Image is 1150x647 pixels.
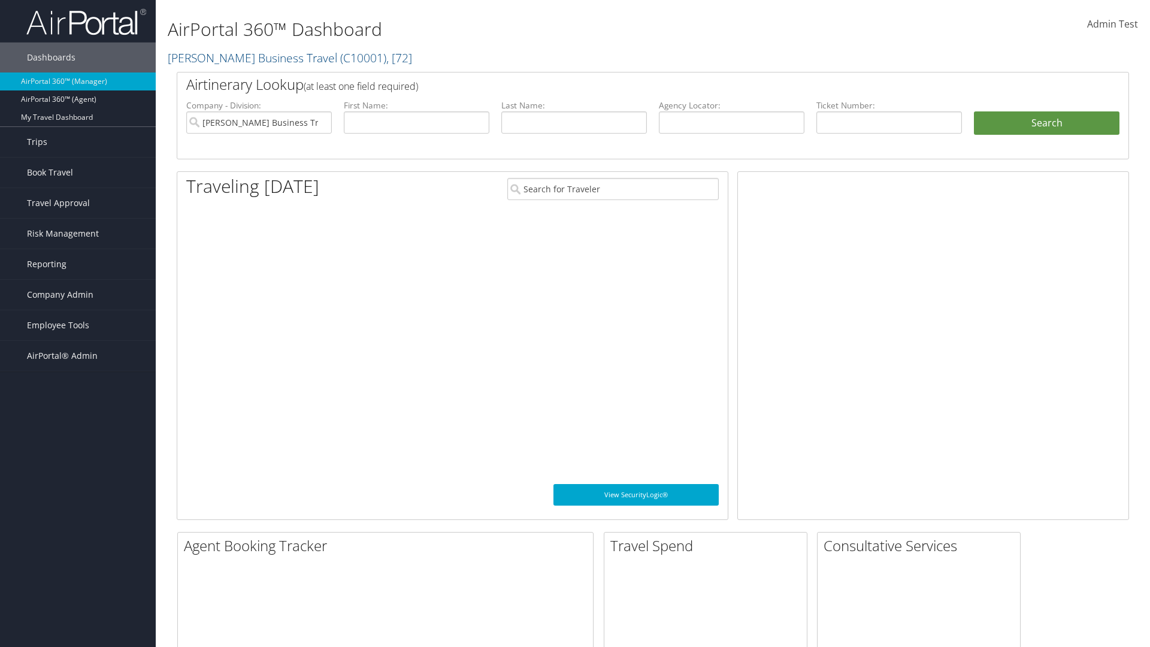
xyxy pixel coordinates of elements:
[27,249,66,279] span: Reporting
[186,74,1040,95] h2: Airtinerary Lookup
[27,158,73,188] span: Book Travel
[27,341,98,371] span: AirPortal® Admin
[27,280,93,310] span: Company Admin
[974,111,1119,135] button: Search
[186,99,332,111] label: Company - Division:
[1087,17,1138,31] span: Admin Test
[386,50,412,66] span: , [ 72 ]
[816,99,962,111] label: Ticket Number:
[304,80,418,93] span: (at least one field required)
[27,43,75,72] span: Dashboards
[26,8,146,36] img: airportal-logo.png
[344,99,489,111] label: First Name:
[168,17,815,42] h1: AirPortal 360™ Dashboard
[659,99,804,111] label: Agency Locator:
[501,99,647,111] label: Last Name:
[27,219,99,249] span: Risk Management
[610,536,807,556] h2: Travel Spend
[186,174,319,199] h1: Traveling [DATE]
[27,310,89,340] span: Employee Tools
[27,127,47,157] span: Trips
[27,188,90,218] span: Travel Approval
[340,50,386,66] span: ( C10001 )
[168,50,412,66] a: [PERSON_NAME] Business Travel
[824,536,1020,556] h2: Consultative Services
[507,178,719,200] input: Search for Traveler
[184,536,593,556] h2: Agent Booking Tracker
[553,484,719,506] a: View SecurityLogic®
[1087,6,1138,43] a: Admin Test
